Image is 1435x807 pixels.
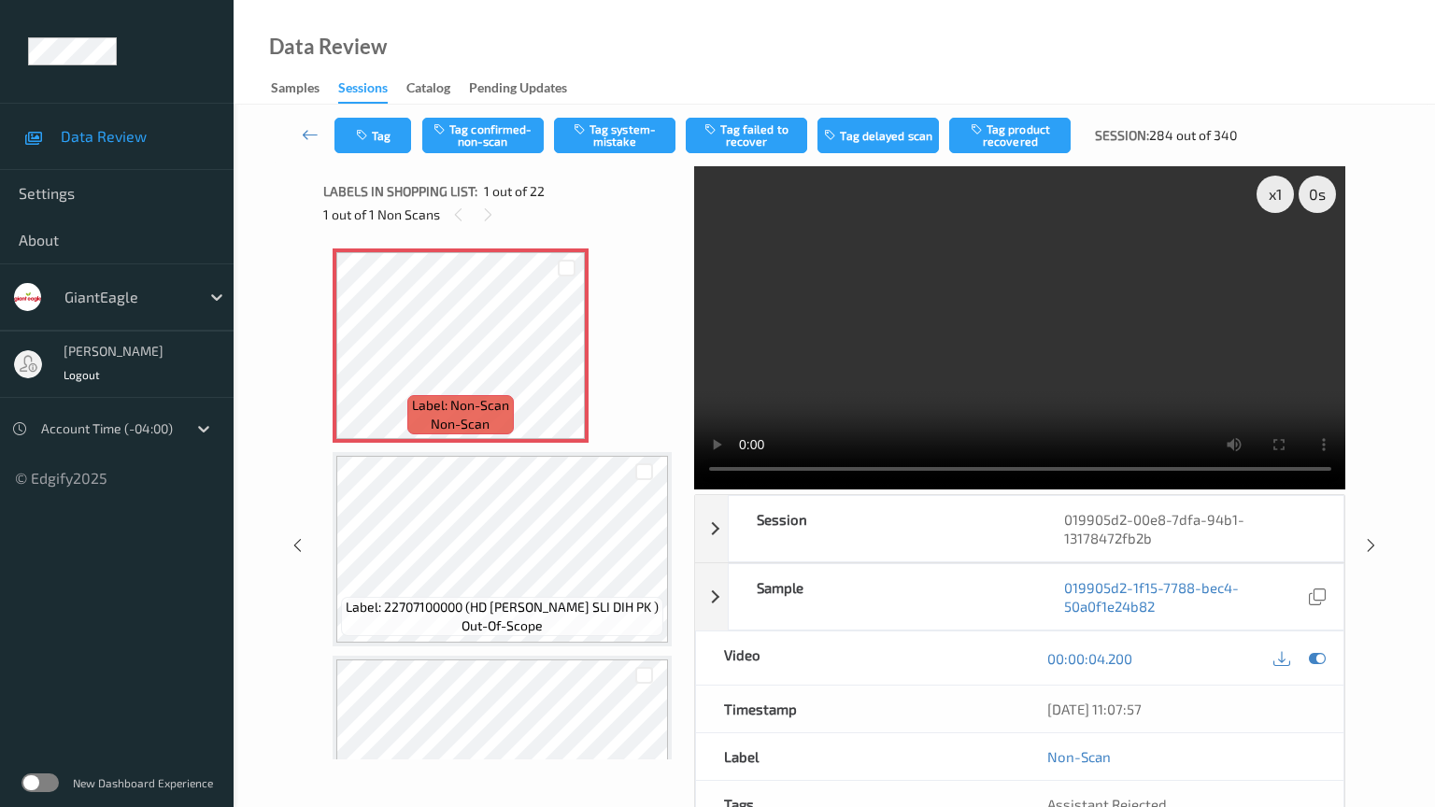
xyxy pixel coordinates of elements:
button: Tag delayed scan [817,118,939,153]
button: Tag failed to recover [686,118,807,153]
div: Session019905d2-00e8-7dfa-94b1-13178472fb2b [695,495,1345,562]
a: Non-Scan [1047,747,1111,766]
span: Label: Non-Scan [412,396,509,415]
button: Tag [334,118,411,153]
div: Timestamp [696,686,1020,732]
button: Tag confirmed-non-scan [422,118,544,153]
div: Samples [271,78,320,102]
div: [DATE] 11:07:57 [1047,700,1315,718]
span: Session: [1095,126,1149,145]
div: 019905d2-00e8-7dfa-94b1-13178472fb2b [1036,496,1343,561]
button: Tag system-mistake [554,118,675,153]
a: Catalog [406,76,469,102]
span: non-scan [431,415,490,433]
button: Tag product recovered [949,118,1071,153]
div: Sample019905d2-1f15-7788-bec4-50a0f1e24b82 [695,563,1345,630]
span: out-of-scope [462,616,543,635]
a: 00:00:04.200 [1047,649,1132,668]
a: Samples [271,76,338,102]
div: Sessions [338,78,388,104]
div: 0 s [1299,176,1336,213]
div: Label [696,733,1020,780]
span: Labels in shopping list: [323,182,477,201]
a: Sessions [338,76,406,104]
span: 284 out of 340 [1149,126,1237,145]
div: Sample [729,564,1036,630]
span: Label: 22707100000 (HD [PERSON_NAME] SLI DIH PK ) [346,598,659,616]
div: 1 out of 1 Non Scans [323,203,681,226]
div: Session [729,496,1036,561]
span: 1 out of 22 [484,182,545,201]
div: Catalog [406,78,450,102]
a: Pending Updates [469,76,586,102]
div: Pending Updates [469,78,567,102]
div: Data Review [269,37,387,56]
a: 019905d2-1f15-7788-bec4-50a0f1e24b82 [1064,578,1304,616]
div: Video [696,631,1020,685]
div: x 1 [1257,176,1294,213]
